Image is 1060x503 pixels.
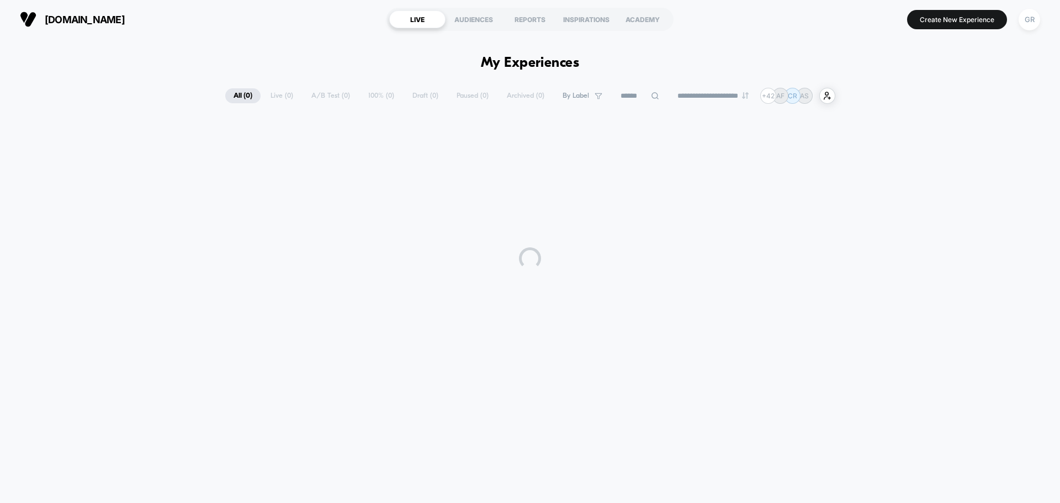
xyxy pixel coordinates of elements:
div: GR [1019,9,1040,30]
p: CR [788,92,797,100]
div: LIVE [389,10,446,28]
button: GR [1015,8,1043,31]
button: Create New Experience [907,10,1007,29]
p: AS [800,92,809,100]
div: ACADEMY [614,10,671,28]
p: AF [776,92,785,100]
img: end [742,92,749,99]
div: + 42 [760,88,776,104]
div: INSPIRATIONS [558,10,614,28]
button: [DOMAIN_NAME] [17,10,128,28]
span: By Label [563,92,589,100]
span: [DOMAIN_NAME] [45,14,125,25]
div: AUDIENCES [446,10,502,28]
h1: My Experiences [481,55,580,71]
div: REPORTS [502,10,558,28]
img: Visually logo [20,11,36,28]
span: All ( 0 ) [225,88,261,103]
